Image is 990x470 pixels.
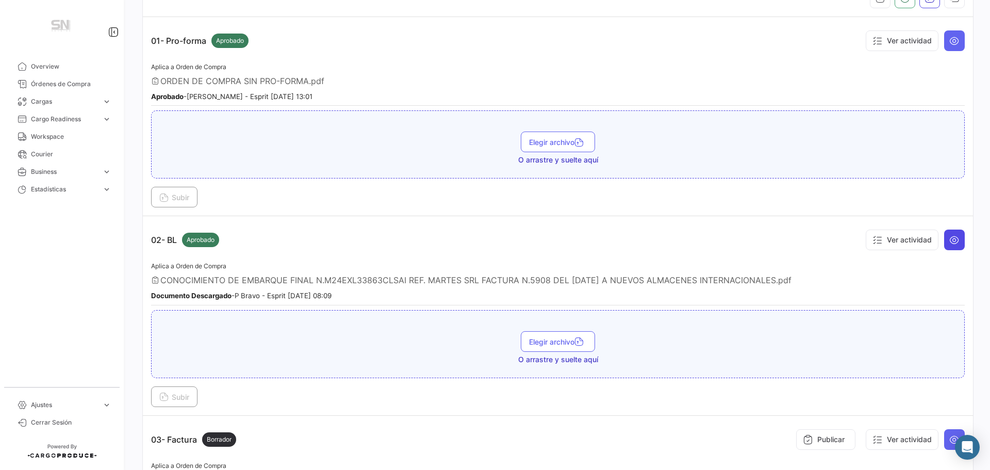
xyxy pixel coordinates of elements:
span: Courier [31,150,111,159]
a: Courier [8,145,115,163]
span: expand_more [102,185,111,194]
span: expand_more [102,97,111,106]
img: Manufactura+Logo.png [36,12,88,41]
span: Subir [159,193,189,202]
span: Subir [159,393,189,401]
b: Aprobado [151,92,184,101]
span: Cerrar Sesión [31,418,111,427]
button: Elegir archivo [521,331,595,352]
button: Publicar [796,429,855,450]
span: Estadísticas [31,185,98,194]
span: Cargas [31,97,98,106]
a: Workspace [8,128,115,145]
button: Elegir archivo [521,132,595,152]
span: expand_more [102,167,111,176]
small: - P Bravo - Esprit [DATE] 08:09 [151,291,332,300]
button: Subir [151,187,197,207]
span: Ajustes [31,400,98,410]
span: Órdenes de Compra [31,79,111,89]
p: 02- BL [151,233,219,247]
span: Cargo Readiness [31,115,98,124]
a: Overview [8,58,115,75]
p: 01- Pro-forma [151,34,249,48]
span: Aplica a Orden de Compra [151,63,226,71]
span: O arrastre y suelte aquí [518,354,598,365]
span: Elegir archivo [529,337,587,346]
span: Aprobado [187,235,214,245]
span: Aplica a Orden de Compra [151,262,226,270]
button: Ver actividad [866,429,938,450]
button: Ver actividad [866,230,938,250]
button: Ver actividad [866,30,938,51]
span: O arrastre y suelte aquí [518,155,598,165]
div: Abrir Intercom Messenger [955,435,980,460]
span: expand_more [102,115,111,124]
a: Órdenes de Compra [8,75,115,93]
span: Business [31,167,98,176]
span: expand_more [102,400,111,410]
span: Workspace [31,132,111,141]
span: Overview [31,62,111,71]
button: Subir [151,386,197,407]
span: Elegir archivo [529,138,587,147]
b: Documento Descargado [151,291,232,300]
span: ORDEN DE COMPRA SIN PRO-FORMA.pdf [160,76,324,86]
small: - [PERSON_NAME] - Esprit [DATE] 13:01 [151,92,312,101]
span: Aplica a Orden de Compra [151,462,226,469]
span: Borrador [207,435,232,444]
span: CONOCIMIENTO DE EMBARQUE FINAL N.M24EXL33863CLSAI REF. MARTES SRL FACTURA N.5908 DEL [DATE] A NUE... [160,275,791,285]
span: Aprobado [216,36,244,45]
p: 03- Factura [151,432,236,447]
